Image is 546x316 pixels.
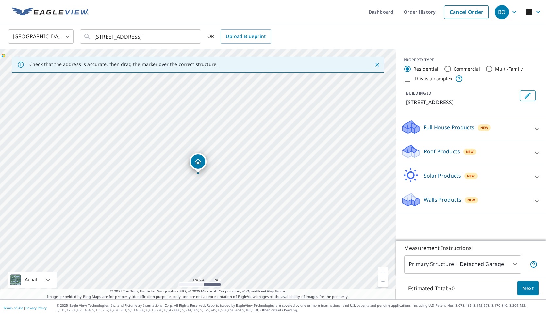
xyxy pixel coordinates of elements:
[246,289,274,293] a: OpenStreetMap
[12,7,89,17] img: EV Logo
[373,60,381,69] button: Close
[3,306,24,310] a: Terms of Use
[3,306,47,310] p: |
[378,277,388,287] a: Current Level 17, Zoom Out
[401,144,541,162] div: Roof ProductsNew
[424,148,460,155] p: Roof Products
[517,281,539,296] button: Next
[404,255,521,274] div: Primary Structure + Detached Garage
[57,303,543,313] p: © 2025 Eagle View Technologies, Inc. and Pictometry International Corp. All Rights Reserved. Repo...
[444,5,489,19] a: Cancel Order
[226,32,266,40] span: Upload Blueprint
[467,173,475,179] span: New
[413,66,438,72] label: Residential
[414,75,453,82] label: This is a complex
[480,125,488,130] span: New
[404,57,538,63] div: PROPERTY TYPE
[424,196,461,204] p: Walls Products
[466,149,474,154] span: New
[94,27,188,46] input: Search by address or latitude-longitude
[207,29,271,44] div: OR
[522,284,534,292] span: Next
[25,306,47,310] a: Privacy Policy
[29,61,218,67] p: Check that the address is accurate, then drag the marker over the correct structure.
[467,197,475,203] span: New
[110,289,286,294] span: © 2025 TomTom, Earthstar Geographics SIO, © 2025 Microsoft Corporation, ©
[424,123,474,131] p: Full House Products
[221,29,271,44] a: Upload Blueprint
[378,267,388,277] a: Current Level 17, Zoom In
[23,272,39,288] div: Aerial
[8,272,57,288] div: Aerial
[404,244,538,252] p: Measurement Instructions
[530,261,538,268] span: Your report will include the primary structure and a detached garage if one exists.
[424,172,461,180] p: Solar Products
[454,66,480,72] label: Commercial
[406,98,517,106] p: [STREET_ADDRESS]
[406,90,431,96] p: BUILDING ID
[495,5,509,19] div: BO
[495,66,523,72] label: Multi-Family
[275,289,286,293] a: Terms
[401,192,541,211] div: Walls ProductsNew
[8,27,74,46] div: [GEOGRAPHIC_DATA]
[401,119,541,138] div: Full House ProductsNew
[190,153,207,173] div: Dropped pin, building 1, Residential property, 4900 Raeford Rd Fayetteville, NC 28304
[403,281,460,295] p: Estimated Total: $0
[401,168,541,186] div: Solar ProductsNew
[520,90,536,101] button: Edit building 1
